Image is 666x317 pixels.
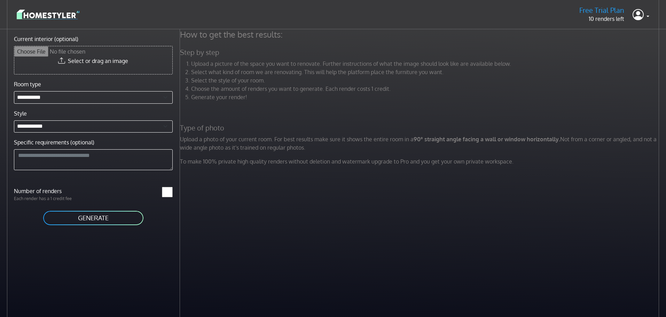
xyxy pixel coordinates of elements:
h5: Free Trial Plan [579,6,624,15]
p: To make 100% private high quality renders without deletion and watermark upgrade to Pro and you g... [176,157,665,166]
li: Generate your render! [191,93,661,101]
h5: Step by step [176,48,665,57]
p: Each render has a 1 credit fee [10,195,93,202]
strong: 90° straight angle facing a wall or window horizontally. [414,136,560,143]
p: Upload a photo of your current room. For best results make sure it shows the entire room in a Not... [176,135,665,152]
label: Current interior (optional) [14,35,78,43]
li: Select what kind of room we are renovating. This will help the platform place the furniture you w... [191,68,661,76]
h5: Type of photo [176,124,665,132]
label: Specific requirements (optional) [14,138,94,146]
h4: How to get the best results: [176,29,665,40]
li: Select the style of your room. [191,76,661,85]
p: 10 renders left [579,15,624,23]
img: logo-3de290ba35641baa71223ecac5eacb59cb85b4c7fdf211dc9aaecaaee71ea2f8.svg [17,8,79,21]
li: Choose the amount of renders you want to generate. Each render costs 1 credit. [191,85,661,93]
li: Upload a picture of the space you want to renovate. Further instructions of what the image should... [191,60,661,68]
label: Style [14,109,27,118]
label: Room type [14,80,41,88]
label: Number of renders [10,187,93,195]
button: GENERATE [42,210,144,226]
